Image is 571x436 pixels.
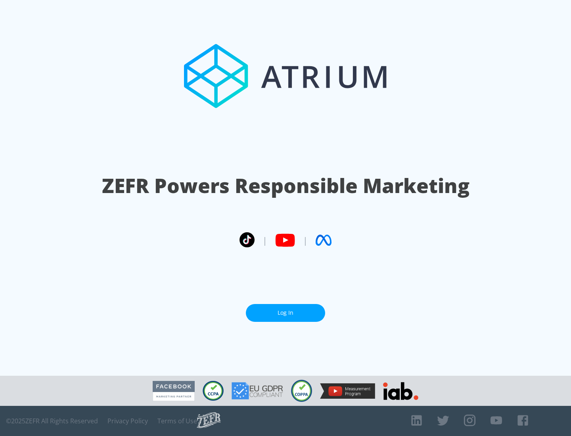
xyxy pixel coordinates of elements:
a: Privacy Policy [107,417,148,425]
img: COPPA Compliant [291,380,312,402]
img: Facebook Marketing Partner [153,381,195,401]
span: © 2025 ZEFR All Rights Reserved [6,417,98,425]
img: IAB [383,382,418,400]
a: Terms of Use [157,417,197,425]
span: | [303,234,308,246]
img: YouTube Measurement Program [320,383,375,399]
img: CCPA Compliant [203,381,224,401]
span: | [263,234,267,246]
img: GDPR Compliant [232,382,283,400]
h1: ZEFR Powers Responsible Marketing [102,172,469,199]
a: Log In [246,304,325,322]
